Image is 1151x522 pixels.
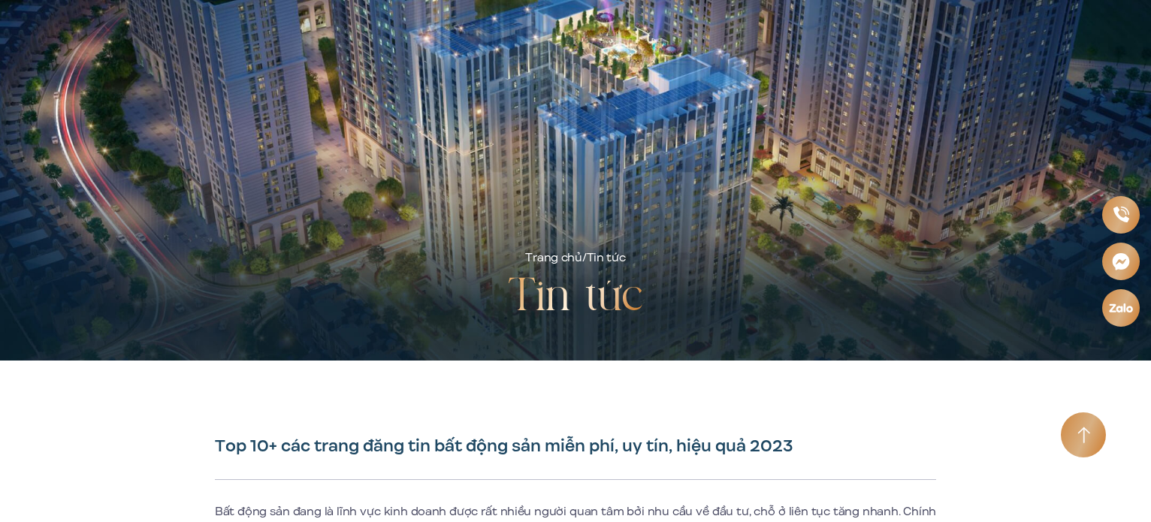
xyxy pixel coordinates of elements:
h1: Top 10+ các trang đăng tin bất động sản miễn phí, uy tín, hiệu quả 2023 [215,436,936,457]
div: / [525,249,625,267]
span: Tin tức [587,249,626,266]
h2: Tin tức [508,267,643,327]
img: Messenger icon [1111,252,1131,271]
img: Arrow icon [1077,427,1090,444]
img: Phone icon [1112,206,1129,223]
img: Zalo icon [1108,302,1134,313]
a: Trang chủ [525,249,582,266]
